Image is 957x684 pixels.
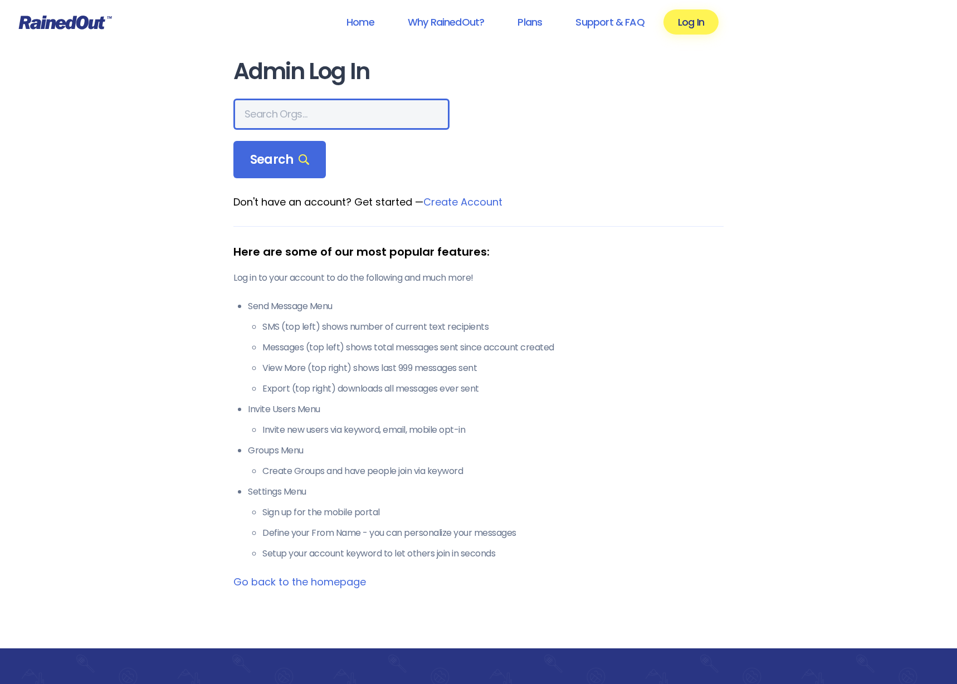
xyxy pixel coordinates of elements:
li: SMS (top left) shows number of current text recipients [262,320,724,334]
li: Send Message Menu [248,300,724,395]
li: Create Groups and have people join via keyword [262,465,724,478]
li: Invite Users Menu [248,403,724,437]
li: Define your From Name - you can personalize your messages [262,526,724,540]
a: Support & FAQ [561,9,658,35]
main: Don't have an account? Get started — [233,59,724,589]
div: Search [233,141,326,179]
p: Log in to your account to do the following and much more! [233,271,724,285]
h1: Admin Log In [233,59,724,84]
li: Invite new users via keyword, email, mobile opt-in [262,423,724,437]
a: Create Account [423,195,502,209]
span: Search [250,152,309,168]
li: View More (top right) shows last 999 messages sent [262,361,724,375]
a: Log In [663,9,719,35]
input: Search Orgs… [233,99,450,130]
li: Export (top right) downloads all messages ever sent [262,382,724,395]
a: Plans [503,9,556,35]
div: Here are some of our most popular features: [233,243,724,260]
li: Settings Menu [248,485,724,560]
a: Why RainedOut? [393,9,499,35]
a: Home [332,9,389,35]
li: Messages (top left) shows total messages sent since account created [262,341,724,354]
li: Groups Menu [248,444,724,478]
li: Setup your account keyword to let others join in seconds [262,547,724,560]
li: Sign up for the mobile portal [262,506,724,519]
a: Go back to the homepage [233,575,366,589]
